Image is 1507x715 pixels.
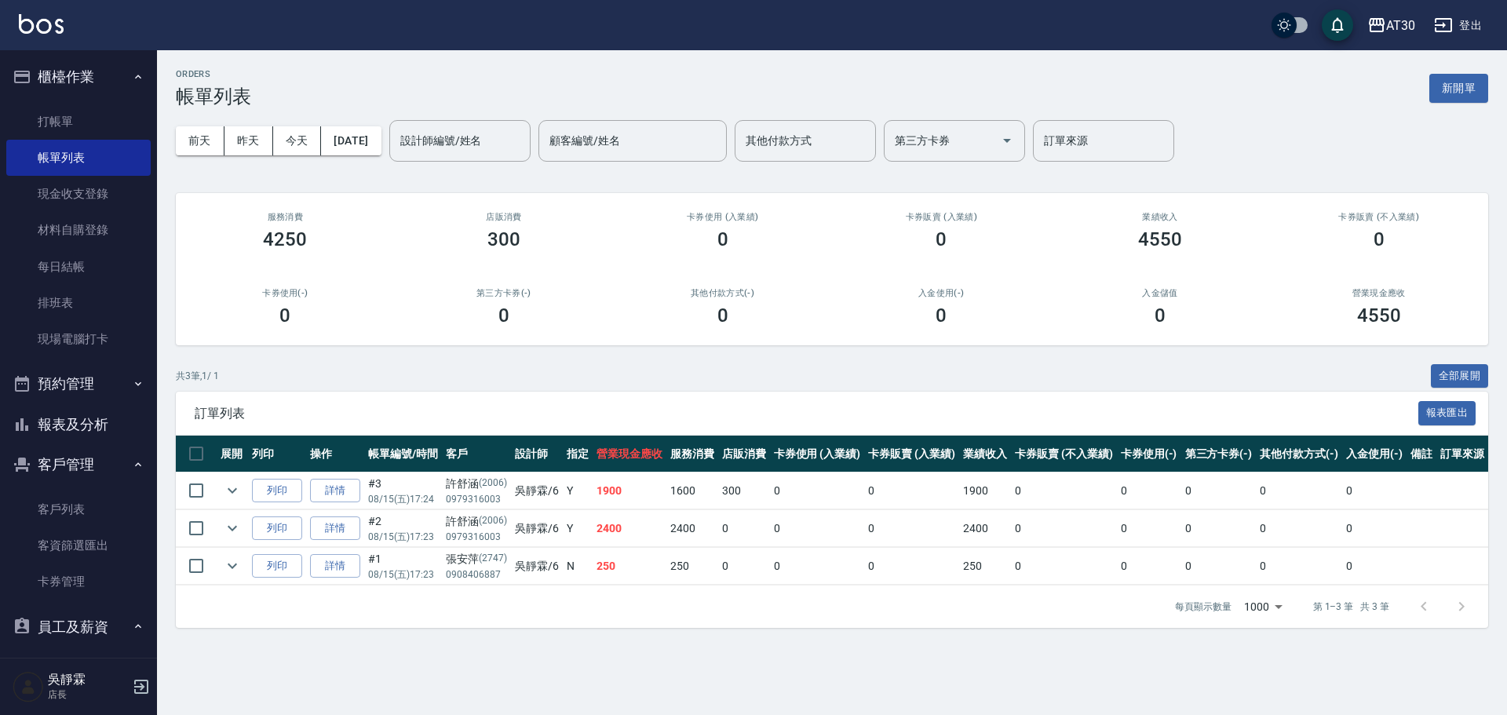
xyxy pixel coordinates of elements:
[864,510,959,547] td: 0
[1011,510,1117,547] td: 0
[1181,548,1257,585] td: 0
[479,551,507,567] p: (2747)
[593,472,666,509] td: 1900
[446,551,507,567] div: 張安萍
[511,472,563,509] td: 吳靜霖 /6
[1256,548,1342,585] td: 0
[442,436,511,472] th: 客戶
[1011,436,1117,472] th: 卡券販賣 (不入業績)
[176,86,251,108] h3: 帳單列表
[563,472,593,509] td: Y
[1288,288,1469,298] h2: 營業現金應收
[221,554,244,578] button: expand row
[1288,212,1469,222] h2: 卡券販賣 (不入業績)
[770,510,865,547] td: 0
[487,228,520,250] h3: 300
[6,444,151,485] button: 客戶管理
[1342,548,1407,585] td: 0
[632,212,813,222] h2: 卡券使用 (入業績)
[936,305,947,326] h3: 0
[498,305,509,326] h3: 0
[511,510,563,547] td: 吳靜霖 /6
[1418,405,1476,420] a: 報表匯出
[1374,228,1385,250] h3: 0
[1322,9,1353,41] button: save
[176,369,219,383] p: 共 3 筆, 1 / 1
[6,607,151,648] button: 員工及薪資
[217,436,248,472] th: 展開
[1342,510,1407,547] td: 0
[248,436,306,472] th: 列印
[310,554,360,578] a: 詳情
[6,212,151,248] a: 材料自購登錄
[252,479,302,503] button: 列印
[6,491,151,527] a: 客戶列表
[310,516,360,541] a: 詳情
[959,548,1011,585] td: 250
[446,492,507,506] p: 0979316003
[1431,364,1489,389] button: 全部展開
[1342,472,1407,509] td: 0
[1429,80,1488,95] a: 新開單
[1181,510,1257,547] td: 0
[6,140,151,176] a: 帳單列表
[6,404,151,445] button: 報表及分析
[1011,472,1117,509] td: 0
[414,212,595,222] h2: 店販消費
[563,510,593,547] td: Y
[6,363,151,404] button: 預約管理
[1117,472,1181,509] td: 0
[851,212,1032,222] h2: 卡券販賣 (入業績)
[593,548,666,585] td: 250
[224,126,273,155] button: 昨天
[13,671,44,702] img: Person
[666,510,718,547] td: 2400
[593,436,666,472] th: 營業現金應收
[6,321,151,357] a: 現場電腦打卡
[446,513,507,530] div: 許舒涵
[718,548,770,585] td: 0
[321,126,381,155] button: [DATE]
[479,513,507,530] p: (2006)
[1070,212,1251,222] h2: 業績收入
[368,492,438,506] p: 08/15 (五) 17:24
[195,406,1418,421] span: 訂單列表
[1117,548,1181,585] td: 0
[718,510,770,547] td: 0
[364,510,442,547] td: #2
[252,516,302,541] button: 列印
[310,479,360,503] a: 詳情
[479,476,507,492] p: (2006)
[717,305,728,326] h3: 0
[1070,288,1251,298] h2: 入金儲值
[446,530,507,544] p: 0979316003
[851,288,1032,298] h2: 入金使用(-)
[1256,510,1342,547] td: 0
[19,14,64,34] img: Logo
[1175,600,1232,614] p: 每頁顯示數量
[770,472,865,509] td: 0
[1238,585,1288,628] div: 1000
[1407,436,1436,472] th: 備註
[1342,436,1407,472] th: 入金使用(-)
[1011,548,1117,585] td: 0
[1436,436,1488,472] th: 訂單來源
[1361,9,1421,42] button: AT30
[306,436,364,472] th: 操作
[6,249,151,285] a: 每日結帳
[511,436,563,472] th: 設計師
[195,212,376,222] h3: 服務消費
[364,472,442,509] td: #3
[1155,305,1166,326] h3: 0
[864,436,959,472] th: 卡券販賣 (入業績)
[936,228,947,250] h3: 0
[1256,472,1342,509] td: 0
[221,479,244,502] button: expand row
[1117,510,1181,547] td: 0
[279,305,290,326] h3: 0
[718,436,770,472] th: 店販消費
[864,548,959,585] td: 0
[959,472,1011,509] td: 1900
[666,436,718,472] th: 服務消費
[1181,436,1257,472] th: 第三方卡券(-)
